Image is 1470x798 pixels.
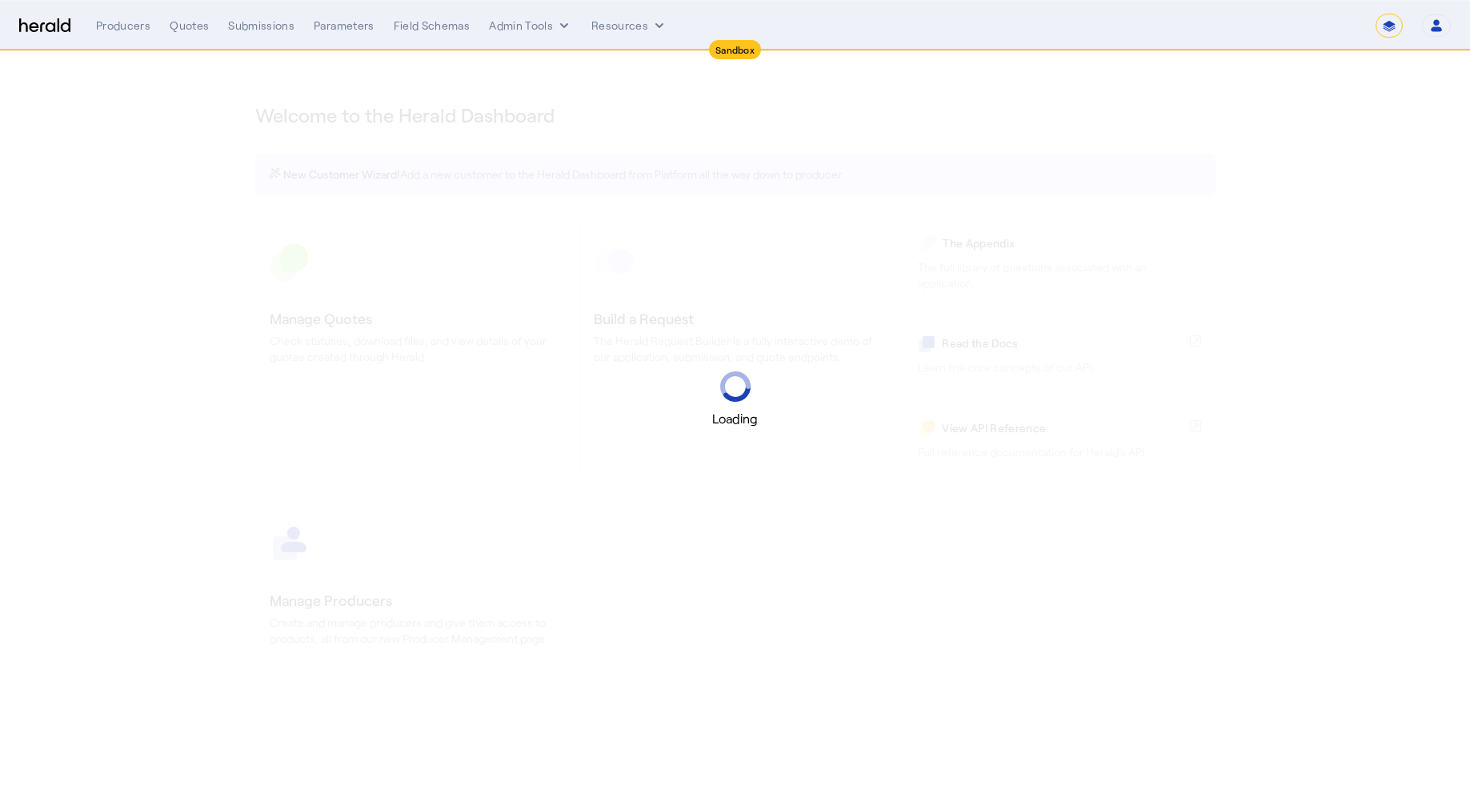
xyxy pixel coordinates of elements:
div: Field Schemas [394,18,471,34]
div: Quotes [170,18,209,34]
div: Producers [96,18,150,34]
button: internal dropdown menu [489,18,572,34]
div: Submissions [228,18,294,34]
div: Sandbox [709,40,761,59]
button: Resources dropdown menu [591,18,667,34]
div: Parameters [314,18,375,34]
img: Herald Logo [19,18,70,34]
